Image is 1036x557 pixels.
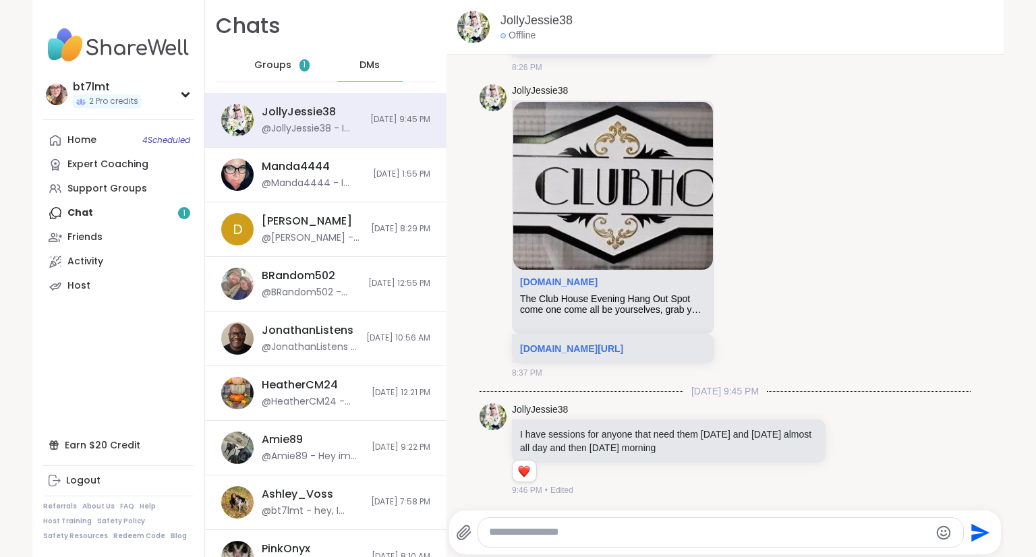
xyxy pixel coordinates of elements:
[262,159,330,174] div: Manda4444
[221,432,254,464] img: https://sharewell-space-live.sfo3.digitaloceanspaces.com/user-generated/c3bd44a5-f966-4702-9748-c...
[43,250,194,274] a: Activity
[262,432,303,447] div: Amie89
[520,304,706,316] div: come one come all be yourselves, grab your favorite beverage of choice, a snack, pull up a chair ...
[262,268,335,283] div: BRandom502
[370,114,430,125] span: [DATE] 9:45 PM
[89,96,138,107] span: 2 Pro credits
[43,128,194,152] a: Home4Scheduled
[43,502,77,511] a: Referrals
[512,84,568,98] a: JollyJessie38
[221,158,254,191] img: https://sharewell-space-live.sfo3.digitaloceanspaces.com/user-generated/9d626cd0-0697-47e5-a38d-3...
[221,486,254,519] img: https://sharewell-space-live.sfo3.digitaloceanspaces.com/user-generated/8cb2df4a-f224-470a-b8fa-a...
[43,274,194,298] a: Host
[500,29,536,42] div: Offline
[262,105,336,119] div: JollyJessie38
[366,332,430,344] span: [DATE] 10:56 AM
[489,525,929,539] textarea: Type your message
[262,286,360,299] div: @BRandom502 - Text me and I'll open up a spot so I don't miss you on here.
[373,169,430,180] span: [DATE] 1:55 PM
[371,223,430,235] span: [DATE] 8:29 PM
[262,378,338,392] div: HeatherCM24
[67,231,103,244] div: Friends
[120,502,134,511] a: FAQ
[43,22,194,69] img: ShareWell Nav Logo
[43,225,194,250] a: Friends
[254,59,291,72] span: Groups
[233,219,243,239] span: D
[73,80,141,94] div: bt7lmt
[142,135,190,146] span: 4 Scheduled
[67,134,96,147] div: Home
[683,384,767,398] span: [DATE] 9:45 PM
[480,403,507,430] img: https://sharewell-space-live.sfo3.digitaloceanspaces.com/user-generated/3602621c-eaa5-4082-863a-9...
[480,84,507,111] img: https://sharewell-space-live.sfo3.digitaloceanspaces.com/user-generated/3602621c-eaa5-4082-863a-9...
[216,11,281,41] h1: Chats
[262,487,333,502] div: Ashley_Voss
[262,323,353,338] div: JonathanListens
[520,276,598,287] a: Attachment
[43,531,108,541] a: Safety Resources
[262,231,363,245] div: @[PERSON_NAME] - ok
[43,433,194,457] div: Earn $20 Credit
[43,517,92,526] a: Host Training
[221,104,254,136] img: https://sharewell-space-live.sfo3.digitaloceanspaces.com/user-generated/3602621c-eaa5-4082-863a-9...
[113,531,165,541] a: Redeem Code
[97,517,145,526] a: Safety Policy
[67,158,148,171] div: Expert Coaching
[520,428,817,455] p: I have sessions for anyone that need them [DATE] and [DATE] almost all day and then [DATE] morning
[550,484,573,496] span: Edited
[520,293,706,305] div: The Club House Evening Hang Out Spot
[513,102,713,270] img: The Club House Evening Hang Out Spot
[517,466,531,477] button: Reactions: love
[221,377,254,409] img: https://sharewell-space-live.sfo3.digitaloceanspaces.com/user-generated/e72d2dfd-06ae-43a5-b116-a...
[512,403,568,417] a: JollyJessie38
[500,12,573,29] a: JollyJessie38
[43,469,194,493] a: Logout
[512,61,542,74] span: 8:26 PM
[262,504,363,518] div: @bt7lmt - hey, I missed group tonight and am bummed. My phone is still off. But my check should b...
[67,279,90,293] div: Host
[368,278,430,289] span: [DATE] 12:55 PM
[303,59,306,71] span: 1
[221,268,254,300] img: https://sharewell-space-live.sfo3.digitaloceanspaces.com/user-generated/127af2b2-1259-4cf0-9fd7-7...
[171,531,187,541] a: Blog
[262,122,362,136] div: @JollyJessie38 - I have sessions for anyone that need them [DATE] and [DATE] almost all day and t...
[140,502,156,511] a: Help
[371,496,430,508] span: [DATE] 7:58 PM
[66,474,100,488] div: Logout
[67,182,147,196] div: Support Groups
[221,322,254,355] img: https://sharewell-space-live.sfo3.digitaloceanspaces.com/user-generated/0e2c5150-e31e-4b6a-957d-4...
[513,461,536,482] div: Reaction list
[545,484,548,496] span: •
[936,525,952,541] button: Emoji picker
[520,343,623,354] a: [DOMAIN_NAME][URL]
[262,177,365,190] div: @Manda4444 - I think I actually saw that. I need to fill out an application
[372,387,430,399] span: [DATE] 12:21 PM
[512,484,542,496] span: 9:46 PM
[964,517,994,548] button: Send
[43,177,194,201] a: Support Groups
[372,442,430,453] span: [DATE] 9:22 PM
[262,341,358,354] div: @JonathanListens - It looks like I accidentally created a duplicate of tonight’s meeting. If you’...
[262,214,352,229] div: [PERSON_NAME]
[359,59,380,72] span: DMs
[82,502,115,511] a: About Us
[46,84,67,105] img: bt7lmt
[262,395,364,409] div: @HeatherCM24 - [URL][DOMAIN_NAME]
[262,450,364,463] div: @Amie89 - Hey im really glad your brother made it in safely. Did I tell you my dad used to drive ...
[457,11,490,43] img: https://sharewell-space-live.sfo3.digitaloceanspaces.com/user-generated/3602621c-eaa5-4082-863a-9...
[512,367,542,379] span: 8:37 PM
[43,152,194,177] a: Expert Coaching
[262,541,310,556] div: PinkOnyx
[67,255,103,268] div: Activity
